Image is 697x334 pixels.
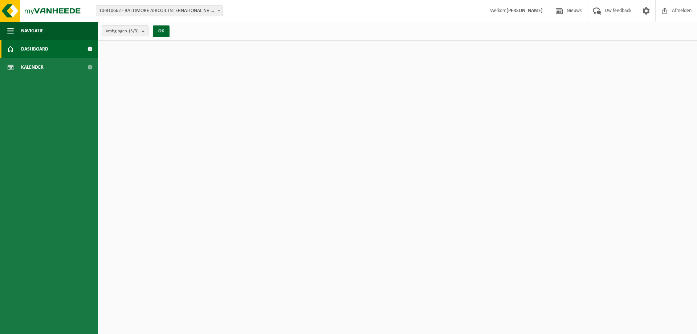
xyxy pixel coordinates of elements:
[153,25,170,37] button: OK
[96,6,223,16] span: 10-810662 - BALTIMORE AIRCOIL INTERNATIONAL NV - HEIST-OP-DEN-BERG
[102,25,148,36] button: Vestigingen(3/3)
[96,5,223,16] span: 10-810662 - BALTIMORE AIRCOIL INTERNATIONAL NV - HEIST-OP-DEN-BERG
[21,22,44,40] span: Navigatie
[21,58,44,76] span: Kalender
[129,29,139,33] count: (3/3)
[21,40,48,58] span: Dashboard
[106,26,139,37] span: Vestigingen
[506,8,543,13] strong: [PERSON_NAME]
